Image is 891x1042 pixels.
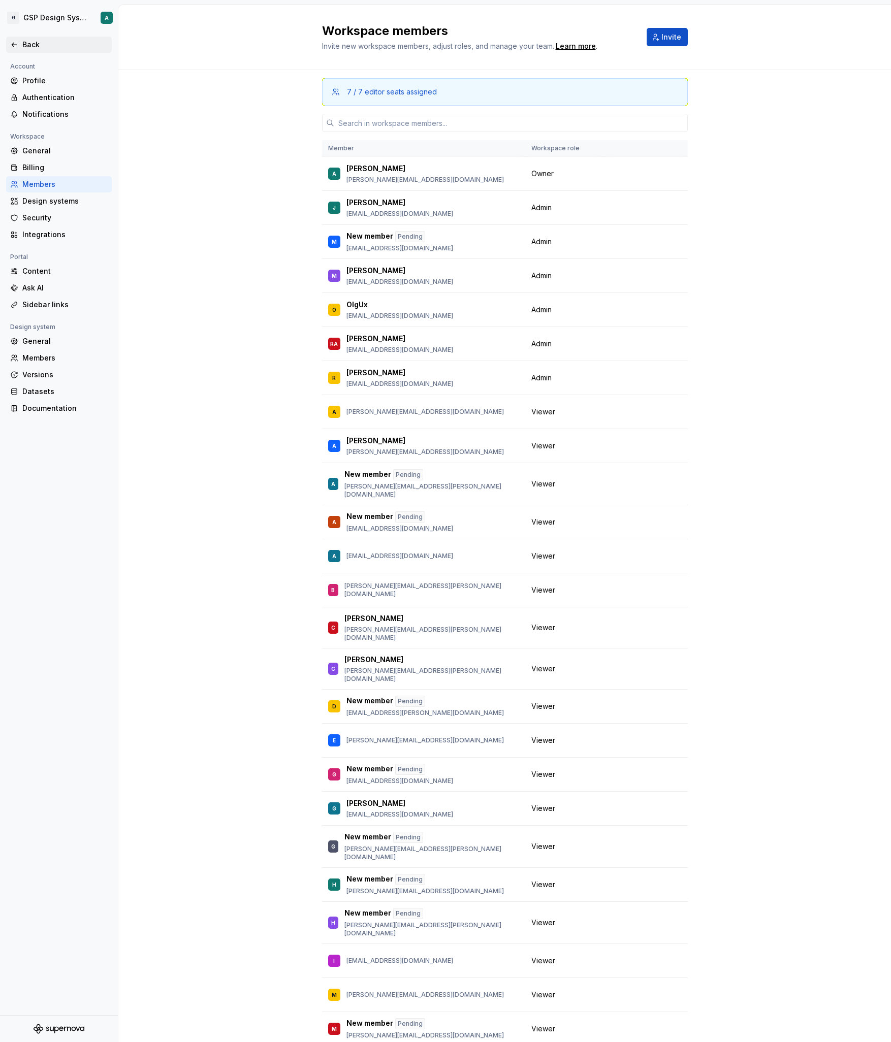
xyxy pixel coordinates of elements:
[6,73,112,89] a: Profile
[531,305,552,315] span: Admin
[346,300,368,310] p: OlgUx
[531,441,555,451] span: Viewer
[395,511,425,523] div: Pending
[531,479,555,489] span: Viewer
[346,278,453,286] p: [EMAIL_ADDRESS][DOMAIN_NAME]
[531,373,552,383] span: Admin
[346,810,453,819] p: [EMAIL_ADDRESS][DOMAIN_NAME]
[531,271,552,281] span: Admin
[22,146,108,156] div: General
[346,176,504,184] p: [PERSON_NAME][EMAIL_ADDRESS][DOMAIN_NAME]
[331,841,335,852] div: G
[346,448,504,456] p: [PERSON_NAME][EMAIL_ADDRESS][DOMAIN_NAME]
[22,162,108,173] div: Billing
[6,131,49,143] div: Workspace
[347,87,437,97] div: 7 / 7 editor seats assigned
[344,613,403,624] p: [PERSON_NAME]
[395,1018,425,1029] div: Pending
[346,764,393,775] p: New member
[6,280,112,296] a: Ask AI
[6,263,112,279] a: Content
[346,709,504,717] p: [EMAIL_ADDRESS][PERSON_NAME][DOMAIN_NAME]
[344,582,519,598] p: [PERSON_NAME][EMAIL_ADDRESS][PERSON_NAME][DOMAIN_NAME]
[661,32,681,42] span: Invite
[332,880,336,890] div: H
[531,517,555,527] span: Viewer
[6,251,32,263] div: Portal
[332,407,336,417] div: A
[334,114,688,132] input: Search in workspace members...
[346,164,405,174] p: [PERSON_NAME]
[22,213,108,223] div: Security
[346,552,453,560] p: [EMAIL_ADDRESS][DOMAIN_NAME]
[22,386,108,397] div: Datasets
[556,41,596,51] a: Learn more
[346,346,453,354] p: [EMAIL_ADDRESS][DOMAIN_NAME]
[331,479,335,489] div: A
[22,283,108,293] div: Ask AI
[330,339,338,349] div: RA
[346,408,504,416] p: [PERSON_NAME][EMAIL_ADDRESS][DOMAIN_NAME]
[346,368,405,378] p: [PERSON_NAME]
[105,14,109,22] div: A
[554,43,597,50] span: .
[346,436,405,446] p: [PERSON_NAME]
[6,210,112,226] a: Security
[344,667,519,683] p: [PERSON_NAME][EMAIL_ADDRESS][PERSON_NAME][DOMAIN_NAME]
[531,880,555,890] span: Viewer
[6,37,112,53] a: Back
[531,769,555,779] span: Viewer
[6,60,39,73] div: Account
[332,305,336,315] div: O
[346,777,453,785] p: [EMAIL_ADDRESS][DOMAIN_NAME]
[332,271,337,281] div: M
[344,921,519,937] p: [PERSON_NAME][EMAIL_ADDRESS][PERSON_NAME][DOMAIN_NAME]
[22,266,108,276] div: Content
[346,1031,504,1039] p: [PERSON_NAME][EMAIL_ADDRESS][DOMAIN_NAME]
[346,266,405,276] p: [PERSON_NAME]
[7,12,19,24] div: G
[333,735,336,745] div: E
[531,803,555,813] span: Viewer
[531,203,552,213] span: Admin
[395,764,425,775] div: Pending
[395,231,425,242] div: Pending
[34,1024,84,1034] svg: Supernova Logo
[346,874,393,885] p: New member
[322,140,525,157] th: Member
[23,13,88,23] div: GSP Design System
[22,230,108,240] div: Integrations
[346,380,453,388] p: [EMAIL_ADDRESS][DOMAIN_NAME]
[346,736,504,744] p: [PERSON_NAME][EMAIL_ADDRESS][DOMAIN_NAME]
[531,841,555,852] span: Viewer
[332,701,336,711] div: D
[346,198,405,208] p: [PERSON_NAME]
[332,441,336,451] div: A
[531,735,555,745] span: Viewer
[531,407,555,417] span: Viewer
[6,367,112,383] a: Versions
[22,92,108,103] div: Authentication
[531,623,555,633] span: Viewer
[6,159,112,176] a: Billing
[531,990,555,1000] span: Viewer
[346,334,405,344] p: [PERSON_NAME]
[6,333,112,349] a: General
[393,832,423,843] div: Pending
[22,300,108,310] div: Sidebar links
[22,76,108,86] div: Profile
[346,957,453,965] p: [EMAIL_ADDRESS][DOMAIN_NAME]
[322,23,634,39] h2: Workspace members
[346,696,393,707] p: New member
[346,798,405,808] p: [PERSON_NAME]
[332,373,336,383] div: R
[344,482,519,499] p: [PERSON_NAME][EMAIL_ADDRESS][PERSON_NAME][DOMAIN_NAME]
[6,176,112,192] a: Members
[346,244,453,252] p: [EMAIL_ADDRESS][DOMAIN_NAME]
[332,990,337,1000] div: M
[393,908,423,919] div: Pending
[647,28,688,46] button: Invite
[22,179,108,189] div: Members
